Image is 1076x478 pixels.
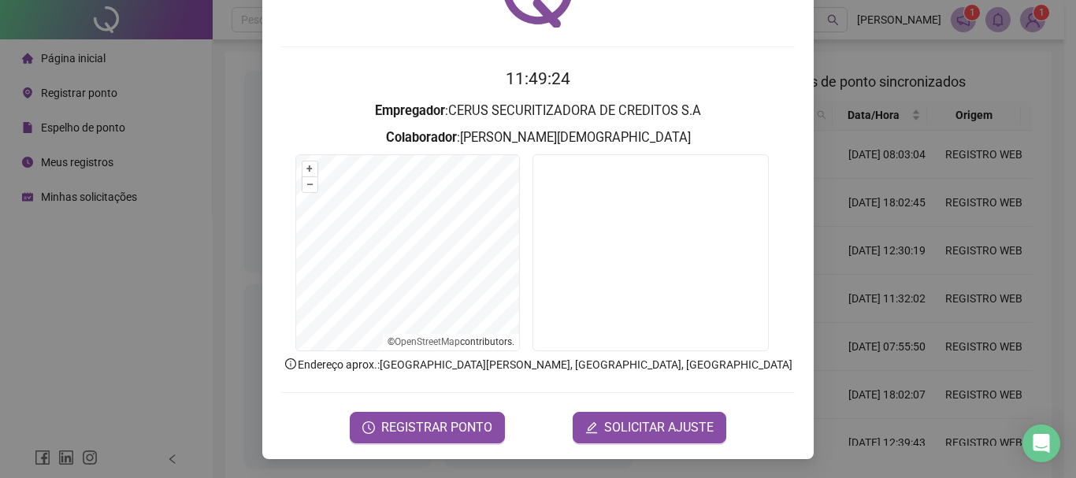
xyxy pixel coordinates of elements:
[604,418,714,437] span: SOLICITAR AJUSTE
[281,356,795,373] p: Endereço aprox. : [GEOGRAPHIC_DATA][PERSON_NAME], [GEOGRAPHIC_DATA], [GEOGRAPHIC_DATA]
[506,69,570,88] time: 11:49:24
[284,357,298,371] span: info-circle
[573,412,726,443] button: editSOLICITAR AJUSTE
[362,421,375,434] span: clock-circle
[375,103,445,118] strong: Empregador
[281,101,795,121] h3: : CERUS SECURITIZADORA DE CREDITOS S.A
[302,161,317,176] button: +
[281,128,795,148] h3: : [PERSON_NAME][DEMOGRAPHIC_DATA]
[381,418,492,437] span: REGISTRAR PONTO
[585,421,598,434] span: edit
[302,177,317,192] button: –
[388,336,514,347] li: © contributors.
[350,412,505,443] button: REGISTRAR PONTO
[386,130,457,145] strong: Colaborador
[395,336,460,347] a: OpenStreetMap
[1022,424,1060,462] div: Open Intercom Messenger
